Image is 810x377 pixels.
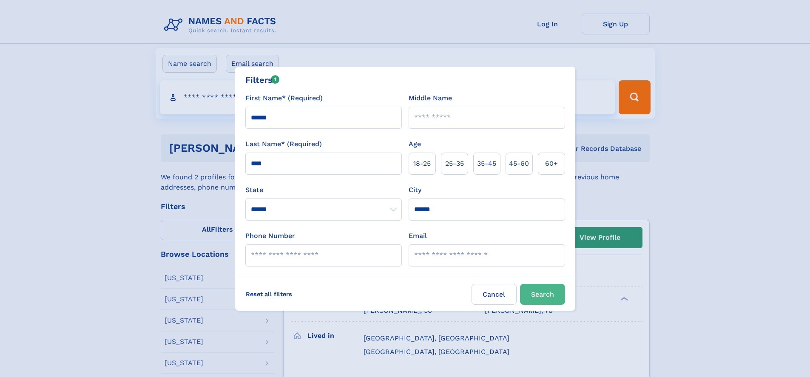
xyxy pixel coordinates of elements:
[245,74,280,86] div: Filters
[545,159,558,169] span: 60+
[240,284,298,304] label: Reset all filters
[245,139,322,149] label: Last Name* (Required)
[245,185,402,195] label: State
[409,139,421,149] label: Age
[413,159,431,169] span: 18‑25
[445,159,464,169] span: 25‑35
[509,159,529,169] span: 45‑60
[409,93,452,103] label: Middle Name
[472,284,517,305] label: Cancel
[409,231,427,241] label: Email
[477,159,496,169] span: 35‑45
[245,93,323,103] label: First Name* (Required)
[409,185,421,195] label: City
[245,231,295,241] label: Phone Number
[520,284,565,305] button: Search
